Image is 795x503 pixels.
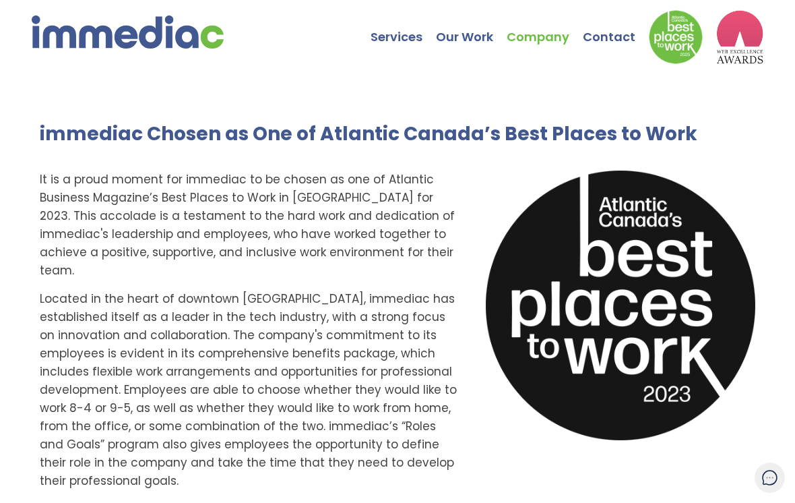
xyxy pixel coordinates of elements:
h1: immediac Chosen as One of Atlantic Canada’s Best Places to Work [40,121,755,147]
a: Company [507,3,583,51]
a: Services [371,3,436,51]
p: Located in the heart of downtown [GEOGRAPHIC_DATA], immediac has established itself as a leader i... [40,290,755,490]
img: Down [649,10,703,64]
a: Contact [583,3,649,51]
img: immediac [32,16,224,49]
a: Our Work [436,3,507,51]
img: logo2_wea_nobg.webp [716,10,763,64]
p: It is a proud moment for immediac to be chosen as one of Atlantic Business Magazine’s Best Places... [40,171,755,280]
